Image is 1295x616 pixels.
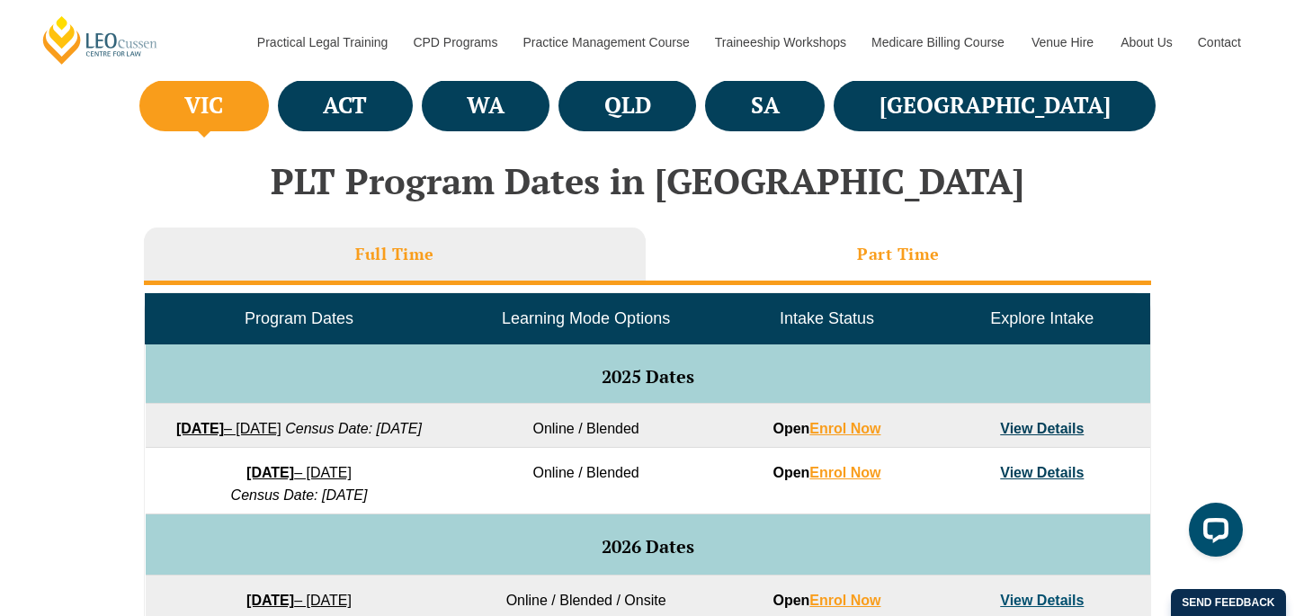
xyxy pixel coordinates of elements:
[285,421,422,436] em: Census Date: [DATE]
[1018,4,1107,81] a: Venue Hire
[604,91,651,121] h4: QLD
[246,465,352,480] a: [DATE]– [DATE]
[809,593,880,608] a: Enrol Now
[1184,4,1255,81] a: Contact
[231,487,368,503] em: Census Date: [DATE]
[452,448,719,514] td: Online / Blended
[244,4,400,81] a: Practical Legal Training
[1107,4,1184,81] a: About Us
[602,364,694,388] span: 2025 Dates
[246,465,294,480] strong: [DATE]
[602,534,694,558] span: 2026 Dates
[701,4,858,81] a: Traineeship Workshops
[184,91,223,121] h4: VIC
[773,465,880,480] strong: Open
[510,4,701,81] a: Practice Management Course
[176,421,224,436] strong: [DATE]
[809,465,880,480] a: Enrol Now
[246,593,294,608] strong: [DATE]
[751,91,780,121] h4: SA
[1000,593,1084,608] a: View Details
[399,4,509,81] a: CPD Programs
[40,14,160,66] a: [PERSON_NAME] Centre for Law
[858,4,1018,81] a: Medicare Billing Course
[990,309,1094,327] span: Explore Intake
[502,309,670,327] span: Learning Mode Options
[355,244,434,264] h3: Full Time
[1000,465,1084,480] a: View Details
[773,593,880,608] strong: Open
[323,91,367,121] h4: ACT
[880,91,1111,121] h4: [GEOGRAPHIC_DATA]
[176,421,281,436] a: [DATE]– [DATE]
[809,421,880,436] a: Enrol Now
[780,309,874,327] span: Intake Status
[857,244,940,264] h3: Part Time
[246,593,352,608] a: [DATE]– [DATE]
[245,309,353,327] span: Program Dates
[1000,421,1084,436] a: View Details
[1174,495,1250,571] iframe: LiveChat chat widget
[467,91,505,121] h4: WA
[452,404,719,448] td: Online / Blended
[135,161,1160,201] h2: PLT Program Dates in [GEOGRAPHIC_DATA]
[773,421,880,436] strong: Open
